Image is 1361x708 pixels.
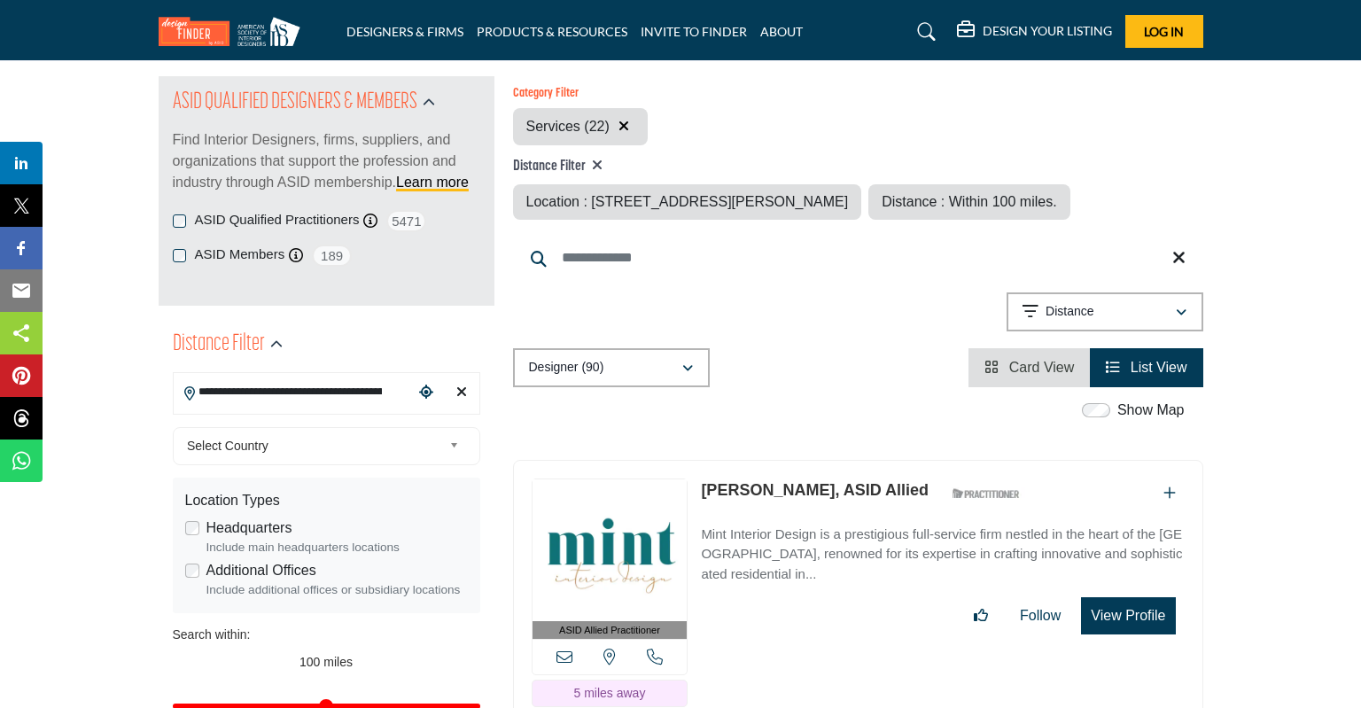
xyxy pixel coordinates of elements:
[968,348,1090,387] li: Card View
[882,194,1056,209] span: Distance : Within 100 miles.
[173,87,417,119] h2: ASID QUALIFIED DESIGNERS & MEMBERS
[962,598,999,634] button: Like listing
[1106,360,1186,375] a: View List
[312,245,352,267] span: 189
[1125,15,1203,48] button: Log In
[1144,24,1184,39] span: Log In
[513,348,710,387] button: Designer (90)
[529,359,604,377] p: Designer (90)
[206,539,468,556] div: Include main headquarters locations
[1163,486,1176,501] a: Add To List
[195,210,360,230] label: ASID Qualified Practitioners
[448,374,475,412] div: Clear search location
[513,87,649,102] h6: Category Filter
[185,490,468,511] div: Location Types
[900,18,947,46] a: Search
[187,435,442,456] span: Select Country
[1008,598,1072,634] button: Follow
[206,517,292,539] label: Headquarters
[206,560,316,581] label: Additional Offices
[173,249,186,262] input: ASID Members checkbox
[945,483,1025,505] img: ASID Qualified Practitioners Badge Icon
[396,175,469,190] a: Learn more
[299,655,353,669] span: 100 miles
[173,626,480,644] div: Search within:
[173,214,186,228] input: ASID Qualified Practitioners checkbox
[533,479,688,640] a: ASID Allied Practitioner
[701,478,929,502] p: Maureen Haggerty, ASID Allied
[173,329,265,361] h2: Distance Filter
[526,194,849,209] span: Location : [STREET_ADDRESS][PERSON_NAME]
[526,119,610,134] span: Services (22)
[957,21,1112,43] div: DESIGN YOUR LISTING
[701,525,1184,585] p: Mint Interior Design is a prestigious full-service firm nestled in the heart of the [GEOGRAPHIC_D...
[513,158,1070,175] h4: Distance Filter
[386,210,426,232] span: 5471
[573,686,645,700] span: 5 miles away
[206,581,468,599] div: Include additional offices or subsidiary locations
[477,24,627,39] a: PRODUCTS & RESOURCES
[984,360,1074,375] a: View Card
[1081,597,1175,634] button: View Profile
[1007,292,1203,331] button: Distance
[1117,400,1185,421] label: Show Map
[760,24,803,39] a: ABOUT
[1090,348,1202,387] li: List View
[559,623,660,638] span: ASID Allied Practitioner
[173,129,480,193] p: Find Interior Designers, firms, suppliers, and organizations that support the profession and indu...
[1131,360,1187,375] span: List View
[174,375,413,409] input: Search Location
[1009,360,1075,375] span: Card View
[346,24,463,39] a: DESIGNERS & FIRMS
[983,23,1112,39] h5: DESIGN YOUR LISTING
[413,374,439,412] div: Choose your current location
[641,24,747,39] a: INVITE TO FINDER
[1046,303,1093,321] p: Distance
[701,514,1184,585] a: Mint Interior Design is a prestigious full-service firm nestled in the heart of the [GEOGRAPHIC_D...
[533,479,688,621] img: Maureen Haggerty, ASID Allied
[701,481,929,499] a: [PERSON_NAME], ASID Allied
[195,245,285,265] label: ASID Members
[513,237,1203,279] input: Search Keyword
[159,17,309,46] img: Site Logo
